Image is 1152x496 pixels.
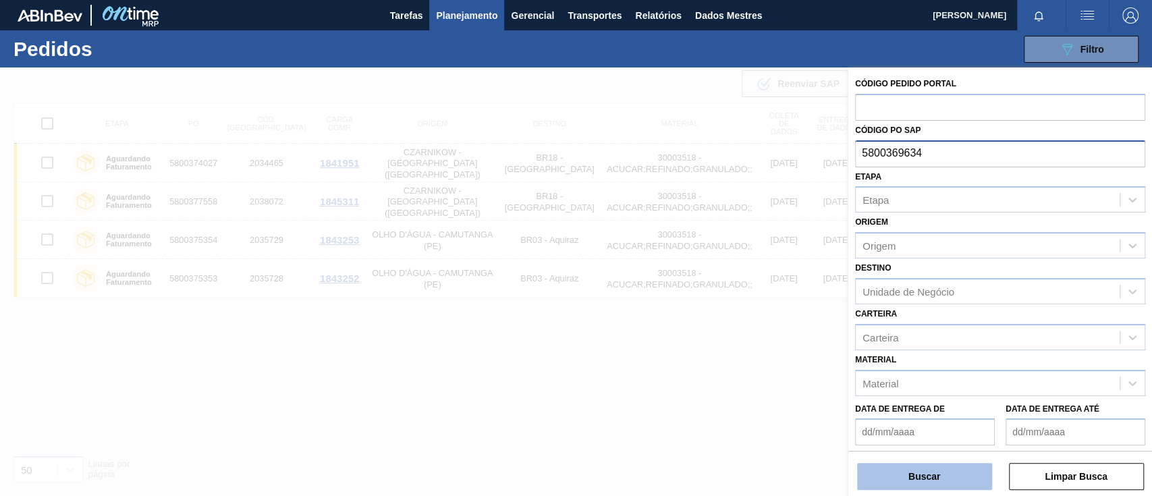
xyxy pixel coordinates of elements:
button: Filtro [1024,36,1139,63]
font: [PERSON_NAME] [933,10,1006,20]
font: Código PO SAP [855,126,921,135]
font: Origem [855,217,888,227]
font: Dados Mestres [695,10,763,21]
font: Carteira [862,331,898,343]
font: Origem [862,240,896,252]
font: Pedidos [13,38,92,60]
img: TNhmsLtSVTkK8tSr43FrP2fwEKptu5GPRR3wAAAABJRU5ErkJggg== [18,9,82,22]
font: Relatórios [635,10,681,21]
font: Data de Entrega de [855,404,945,414]
font: Etapa [862,194,889,206]
font: Data de Entrega até [1006,404,1099,414]
img: ações do usuário [1079,7,1095,24]
font: Material [862,377,898,389]
font: Filtro [1080,44,1104,55]
font: Transportes [568,10,622,21]
font: Carteira [855,309,897,319]
input: dd/mm/aaaa [1006,418,1145,445]
input: dd/mm/aaaa [855,418,995,445]
font: Planejamento [436,10,497,21]
font: Material [855,355,896,364]
font: Destino [855,263,891,273]
font: Etapa [855,172,881,182]
font: Unidade de Negócio [862,285,954,297]
font: Gerencial [511,10,554,21]
font: Código Pedido Portal [855,79,956,88]
img: Sair [1122,7,1139,24]
button: Notificações [1017,6,1060,25]
font: Tarefas [390,10,423,21]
